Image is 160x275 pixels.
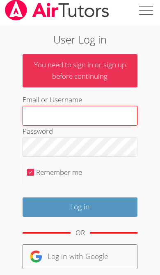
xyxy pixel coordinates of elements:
input: Log in [23,197,138,217]
label: Password [23,126,53,136]
h2: User Log in [23,32,138,47]
p: You need to sign in or sign up before continuing [23,54,138,88]
label: Remember me [36,167,82,177]
div: OR [75,227,85,239]
a: Log in with Google [23,244,138,269]
img: google-logo-50288ca7cdecda66e5e0955fdab243c47b7ad437acaf1139b6f446037453330a.svg [30,250,43,263]
label: Email or Username [23,95,82,104]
